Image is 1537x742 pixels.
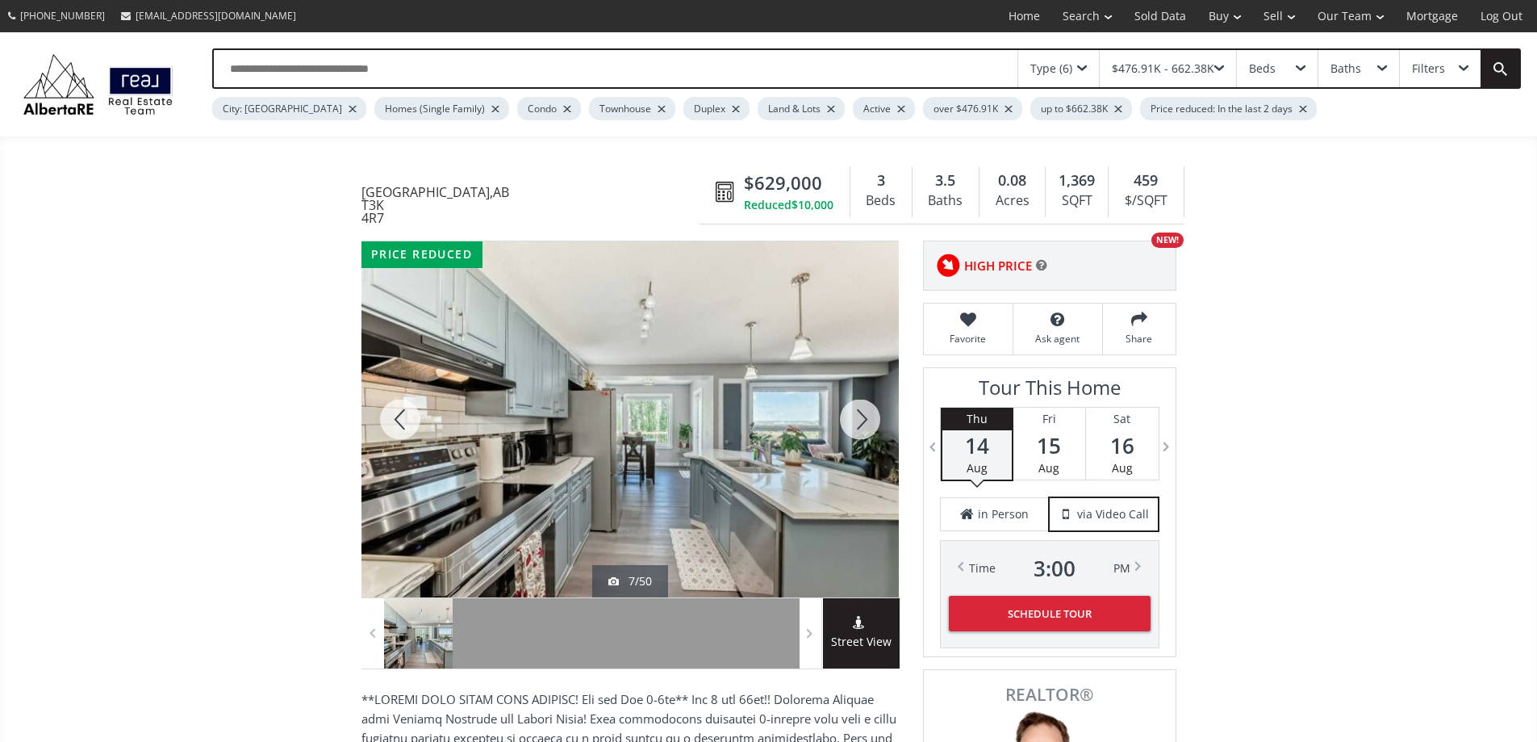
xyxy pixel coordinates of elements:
[1077,506,1149,522] span: via Video Call
[1112,460,1133,476] span: Aug
[949,596,1151,631] button: Schedule Tour
[988,170,1037,191] div: 0.08
[683,97,750,120] div: Duplex
[744,170,822,195] span: $629,000
[932,249,964,282] img: rating icon
[1330,63,1361,74] div: Baths
[1021,332,1094,346] span: Ask agent
[1117,170,1175,191] div: 459
[967,460,988,476] span: Aug
[823,633,900,652] span: Street View
[1412,63,1445,74] div: Filters
[136,9,296,23] span: [EMAIL_ADDRESS][DOMAIN_NAME]
[1013,434,1085,457] span: 15
[758,97,845,120] div: Land & Lots
[1140,97,1317,120] div: Price reduced: In the last 2 days
[744,197,833,213] div: Reduced
[791,197,833,213] span: $10,000
[858,170,904,191] div: 3
[1151,233,1184,248] div: NEW!
[1086,434,1159,457] span: 16
[361,241,899,597] div: 137 Coverton Circle NE Calgary, AB T3K 4R7 - Photo 7 of 50
[1111,332,1167,346] span: Share
[1059,170,1095,191] span: 1,369
[942,686,1158,703] span: REALTOR®
[1112,63,1214,74] div: $476.91K - 662.38K
[921,170,971,191] div: 3.5
[1013,408,1085,430] div: Fri
[942,408,1012,430] div: Thu
[1117,189,1175,213] div: $/SQFT
[1038,460,1059,476] span: Aug
[374,97,509,120] div: Homes (Single Family)
[589,97,675,120] div: Townhouse
[942,434,1012,457] span: 14
[361,241,482,268] div: price reduced
[16,50,180,119] img: Logo
[20,9,105,23] span: [PHONE_NUMBER]
[923,97,1022,120] div: over $476.91K
[853,97,915,120] div: Active
[1030,63,1072,74] div: Type (6)
[1054,189,1100,213] div: SQFT
[921,189,971,213] div: Baths
[608,573,652,589] div: 7/50
[858,189,904,213] div: Beds
[1030,97,1132,120] div: up to $662.38K
[969,557,1130,580] div: Time PM
[1249,63,1276,74] div: Beds
[978,506,1029,522] span: in Person
[517,97,581,120] div: Condo
[212,97,366,120] div: City: [GEOGRAPHIC_DATA]
[988,189,1037,213] div: Acres
[932,332,1004,346] span: Favorite
[1086,408,1159,430] div: Sat
[113,1,304,31] a: [EMAIL_ADDRESS][DOMAIN_NAME]
[1034,557,1075,580] span: 3 : 00
[964,258,1032,275] span: HIGH PRICE
[940,376,1159,407] h3: Tour This Home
